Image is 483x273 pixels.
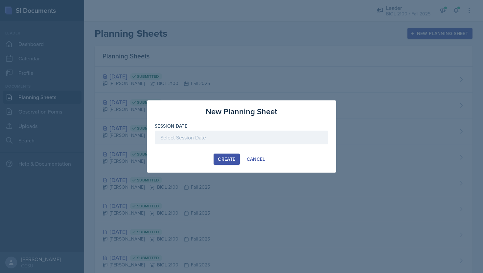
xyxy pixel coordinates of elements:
[214,154,240,165] button: Create
[247,157,265,162] div: Cancel
[242,154,269,165] button: Cancel
[155,123,187,129] label: Session Date
[206,106,277,117] h3: New Planning Sheet
[218,157,235,162] div: Create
